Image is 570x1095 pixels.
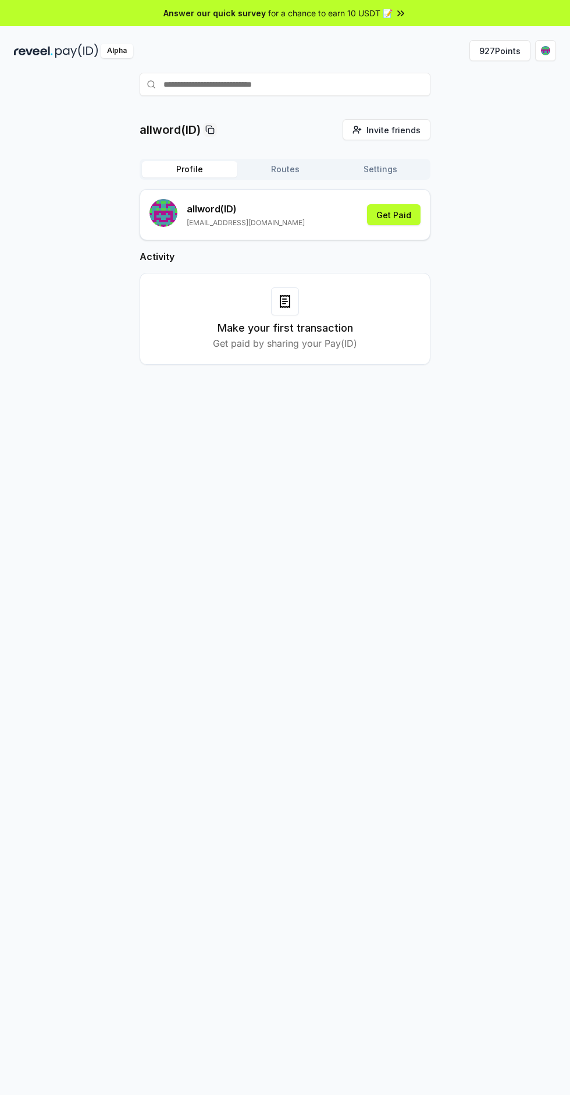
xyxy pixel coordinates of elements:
[163,7,266,19] span: Answer our quick survey
[140,122,201,138] p: allword(ID)
[366,124,421,136] span: Invite friends
[218,320,353,336] h3: Make your first transaction
[333,161,428,177] button: Settings
[367,204,421,225] button: Get Paid
[187,218,305,227] p: [EMAIL_ADDRESS][DOMAIN_NAME]
[187,202,305,216] p: allword (ID)
[101,44,133,58] div: Alpha
[237,161,333,177] button: Routes
[142,161,237,177] button: Profile
[469,40,530,61] button: 927Points
[268,7,393,19] span: for a chance to earn 10 USDT 📝
[55,44,98,58] img: pay_id
[140,250,430,264] h2: Activity
[14,44,53,58] img: reveel_dark
[343,119,430,140] button: Invite friends
[213,336,357,350] p: Get paid by sharing your Pay(ID)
